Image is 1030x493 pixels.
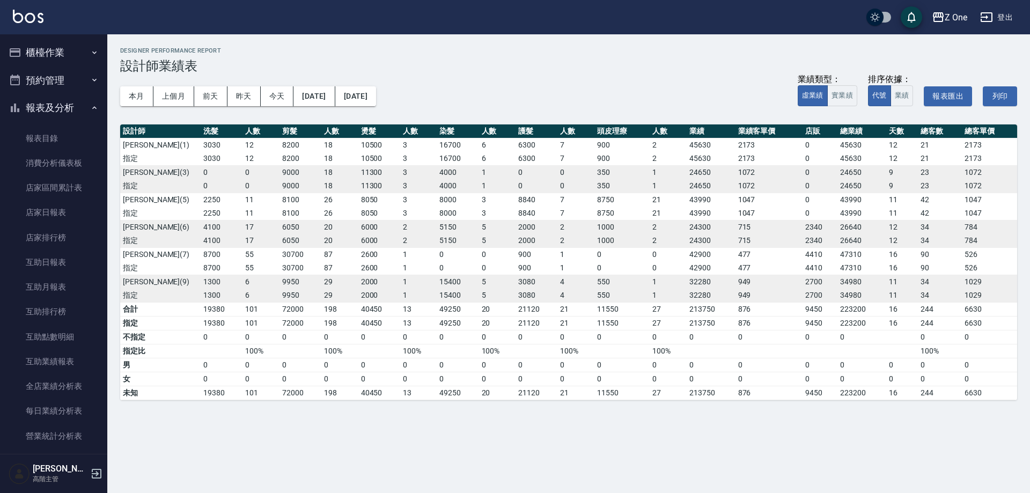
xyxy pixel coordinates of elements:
td: 1 [400,289,437,303]
td: 指定 [120,207,201,220]
td: 8750 [594,193,650,207]
div: Z One [945,11,967,24]
td: 350 [594,165,650,179]
td: 47310 [837,261,886,275]
td: 900 [516,247,557,261]
td: 6000 [358,220,400,234]
td: 34980 [837,275,886,289]
th: 人數 [479,124,516,138]
td: 1300 [201,289,242,303]
p: 高階主管 [33,474,87,484]
td: 5 [479,275,516,289]
td: 900 [594,152,650,166]
td: 1 [479,179,516,193]
td: 2173 [962,138,1017,152]
td: 3 [479,207,516,220]
td: 34 [918,220,961,234]
td: 2 [557,234,594,248]
th: 人數 [321,124,358,138]
button: 本月 [120,86,153,106]
button: 實業績 [827,85,857,106]
td: 26 [321,207,358,220]
td: [PERSON_NAME](6) [120,220,201,234]
h5: [PERSON_NAME] [33,463,87,474]
td: 34 [918,275,961,289]
td: 3 [400,193,437,207]
th: 業績 [687,124,735,138]
td: 16 [886,261,918,275]
td: 26 [321,193,358,207]
td: 1 [650,165,687,179]
td: 0 [557,165,594,179]
td: 8750 [594,207,650,220]
button: 前天 [194,86,227,106]
td: 0 [803,165,838,179]
td: 5150 [437,220,479,234]
td: 7 [557,152,594,166]
button: save [901,6,922,28]
td: 0 [516,165,557,179]
td: 24650 [687,179,735,193]
img: Logo [13,10,43,23]
td: 1072 [735,179,803,193]
td: 1300 [201,275,242,289]
td: 2340 [803,234,838,248]
td: 2340 [803,220,838,234]
td: 11 [242,207,279,220]
td: 6000 [358,234,400,248]
td: 指定 [120,179,201,193]
a: 互助排行榜 [4,299,103,324]
td: 0 [479,247,516,261]
th: 燙髮 [358,124,400,138]
td: 0 [594,261,650,275]
td: 0 [803,179,838,193]
td: 21 [918,152,961,166]
td: 26640 [837,220,886,234]
td: 6 [479,152,516,166]
td: 42 [918,207,961,220]
td: 8000 [437,207,479,220]
td: 43990 [687,207,735,220]
td: 9 [886,165,918,179]
td: 550 [594,289,650,303]
td: 1 [650,275,687,289]
td: 1000 [594,220,650,234]
td: 16700 [437,138,479,152]
a: 報表目錄 [4,126,103,151]
td: 30700 [279,261,321,275]
td: 6 [242,289,279,303]
td: 0 [437,261,479,275]
td: 1 [650,179,687,193]
td: 1072 [735,165,803,179]
img: Person [9,463,30,484]
td: 16700 [437,152,479,166]
td: [PERSON_NAME](3) [120,165,201,179]
td: 526 [962,247,1017,261]
td: 指定 [120,289,201,303]
a: 營業項目月分析表 [4,448,103,473]
td: 90 [918,247,961,261]
td: 55 [242,247,279,261]
td: 17 [242,220,279,234]
td: 0 [242,165,279,179]
td: 24650 [837,179,886,193]
button: 報表匯出 [924,86,972,106]
td: 1 [400,275,437,289]
td: 43990 [837,207,886,220]
td: 8000 [437,193,479,207]
td: 2000 [358,289,400,303]
button: 登出 [976,8,1017,27]
td: 3080 [516,275,557,289]
td: 11 [242,193,279,207]
td: 3080 [516,289,557,303]
td: 0 [803,207,838,220]
th: 人數 [557,124,594,138]
td: 8050 [358,193,400,207]
td: 715 [735,220,803,234]
td: 3030 [201,138,242,152]
td: 5 [479,289,516,303]
td: 11300 [358,165,400,179]
td: 9950 [279,289,321,303]
td: 3 [400,138,437,152]
td: 2 [650,152,687,166]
